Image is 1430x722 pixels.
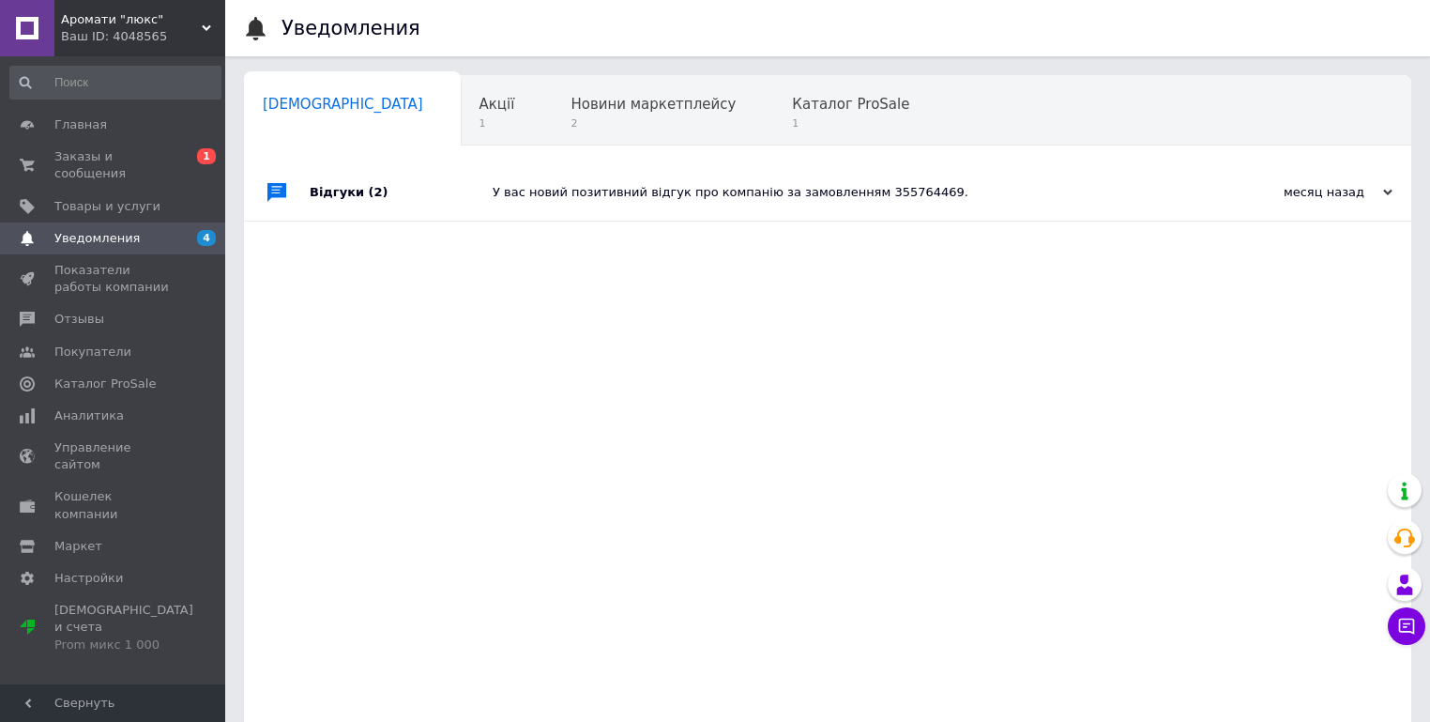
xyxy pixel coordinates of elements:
span: (2) [369,185,388,199]
div: месяц назад [1205,184,1392,201]
span: [DEMOGRAPHIC_DATA] [263,96,423,113]
div: Prom микс 1 000 [54,637,193,653]
h1: Уведомления [281,17,420,39]
span: Каталог ProSale [792,96,909,113]
span: Акції [479,96,515,113]
span: 1 [479,116,515,131]
span: Новини маркетплейсу [570,96,736,113]
span: Покупатели [54,344,131,361]
span: Управление сайтом [54,439,174,473]
span: Заказы и сообщения [54,148,174,182]
span: Каталог ProSale [54,376,156,392]
span: 1 [197,148,216,164]
div: Ваш ID: 4048565 [61,28,225,45]
span: Маркет [54,538,102,555]
span: Отзывы [54,311,104,328]
span: 2 [570,116,736,131]
span: [DEMOGRAPHIC_DATA] и счета [54,602,193,653]
span: 1 [792,116,909,131]
span: Уведомления [54,230,140,247]
span: Показатели работы компании [54,262,174,296]
span: Аналитика [54,407,124,424]
input: Поиск [9,66,221,100]
span: Кошелек компании [54,488,174,522]
span: Главная [54,116,107,133]
div: Відгуки [310,164,493,221]
span: 4 [197,230,216,246]
span: Аромати "люкс" [61,11,202,28]
span: Товары и услуги [54,198,160,215]
button: Чат с покупателем [1388,607,1425,645]
div: У вас новий позитивний відгук про компанію за замовленням 355764469. [493,184,1205,201]
span: Настройки [54,570,123,587]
